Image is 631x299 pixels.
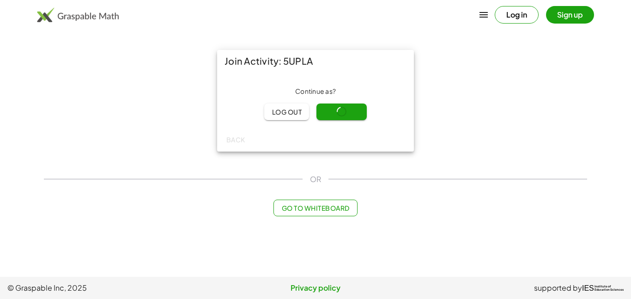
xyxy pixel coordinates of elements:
a: Privacy policy [213,282,419,293]
span: Institute of Education Sciences [595,285,624,292]
button: Sign up [546,6,594,24]
button: Log in [495,6,539,24]
span: © Graspable Inc, 2025 [7,282,213,293]
button: Log out [264,104,309,120]
div: Join Activity: 5UPLA [217,50,414,72]
button: Go to Whiteboard [273,200,357,216]
span: Go to Whiteboard [281,204,349,212]
span: Log out [272,108,302,116]
a: IESInstitute ofEducation Sciences [582,282,624,293]
span: OR [310,174,321,185]
span: IES [582,284,594,293]
div: Continue as ? [224,87,407,96]
span: supported by [534,282,582,293]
